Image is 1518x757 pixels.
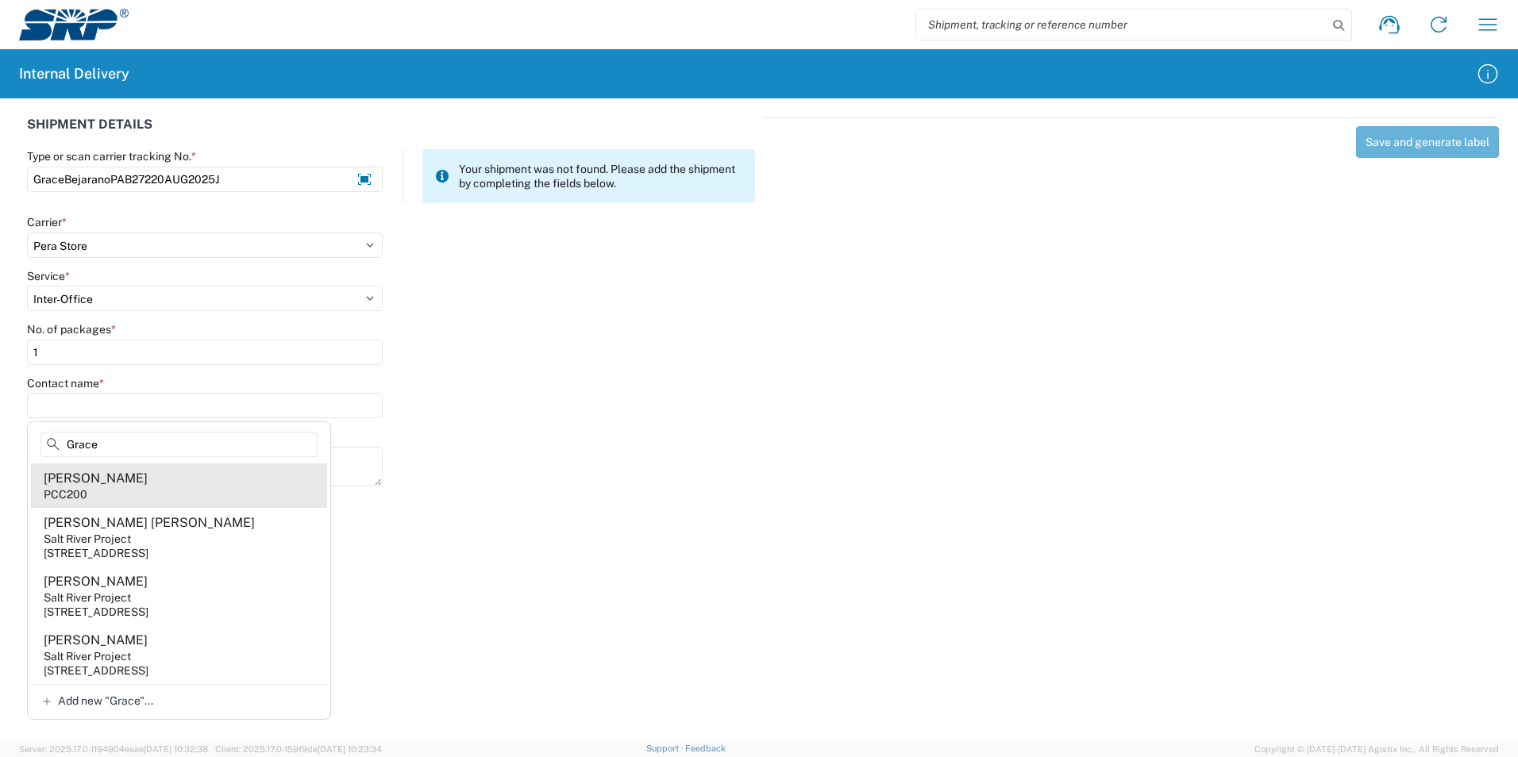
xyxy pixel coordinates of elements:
[459,162,742,190] span: Your shipment was not found. Please add the shipment by completing the fields below.
[144,744,208,754] span: [DATE] 10:32:38
[58,694,153,708] span: Add new "Grace"...
[44,649,131,663] div: Salt River Project
[646,744,686,753] a: Support
[44,573,148,590] div: [PERSON_NAME]
[27,269,70,283] label: Service
[44,546,148,560] div: [STREET_ADDRESS]
[215,744,382,754] span: Client: 2025.17.0-159f9de
[44,470,148,487] div: [PERSON_NAME]
[916,10,1327,40] input: Shipment, tracking or reference number
[44,605,148,619] div: [STREET_ADDRESS]
[19,64,129,83] h2: Internal Delivery
[19,744,208,754] span: Server: 2025.17.0-1194904eeae
[44,632,148,649] div: [PERSON_NAME]
[27,376,104,390] label: Contact name
[27,149,196,163] label: Type or scan carrier tracking No.
[44,487,87,501] div: PCC200
[44,663,148,678] div: [STREET_ADDRESS]
[44,532,131,546] div: Salt River Project
[685,744,726,753] a: Feedback
[27,322,116,336] label: No. of packages
[44,590,131,605] div: Salt River Project
[19,9,129,40] img: srp
[27,117,755,149] div: SHIPMENT DETAILS
[1254,742,1499,756] span: Copyright © [DATE]-[DATE] Agistix Inc., All Rights Reserved
[44,514,255,532] div: [PERSON_NAME] [PERSON_NAME]
[318,744,382,754] span: [DATE] 10:23:34
[27,215,67,229] label: Carrier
